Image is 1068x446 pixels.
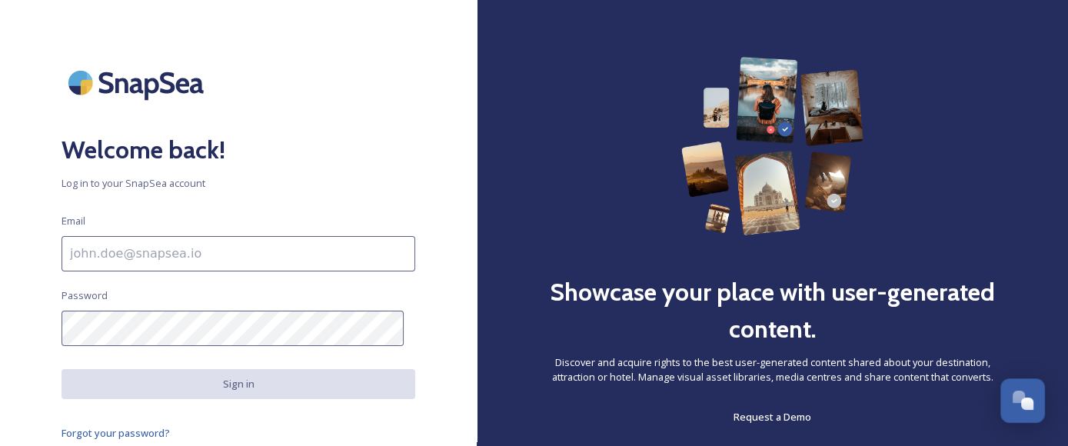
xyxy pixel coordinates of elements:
[62,214,85,228] span: Email
[62,424,415,442] a: Forgot your password?
[62,369,415,399] button: Sign in
[1000,378,1045,423] button: Open Chat
[62,288,108,303] span: Password
[62,131,415,168] h2: Welcome back!
[538,355,1006,384] span: Discover and acquire rights to the best user-generated content shared about your destination, att...
[538,274,1006,348] h2: Showcase your place with user-generated content.
[681,57,863,235] img: 63b42ca75bacad526042e722_Group%20154-p-800.png
[62,57,215,108] img: SnapSea Logo
[62,176,415,191] span: Log in to your SnapSea account
[62,426,170,440] span: Forgot your password?
[62,236,415,271] input: john.doe@snapsea.io
[734,410,811,424] span: Request a Demo
[734,408,811,426] a: Request a Demo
